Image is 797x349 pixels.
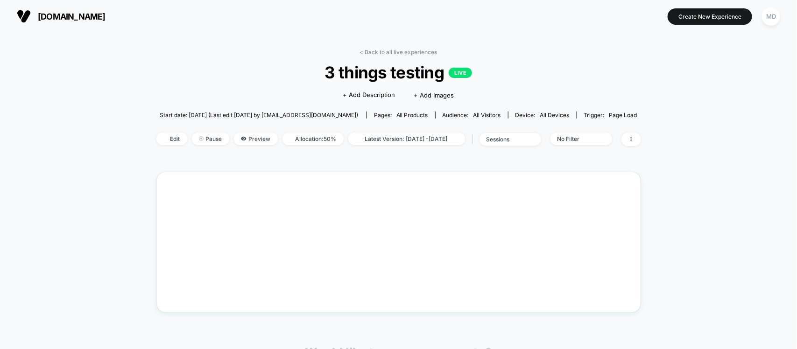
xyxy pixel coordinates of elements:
span: | [470,133,480,146]
p: LIVE [449,68,472,78]
span: all devices [540,112,570,119]
span: Edit [156,133,187,145]
span: All Visitors [473,112,501,119]
div: Trigger: [584,112,637,119]
button: Create New Experience [668,8,752,25]
span: Latest Version: [DATE] - [DATE] [348,133,465,145]
img: Visually logo [17,9,31,23]
span: all products [396,112,428,119]
span: Allocation: 50% [282,133,344,145]
button: [DOMAIN_NAME] [14,9,108,24]
div: Audience: [443,112,501,119]
div: Pages: [374,112,428,119]
span: Page Load [609,112,637,119]
img: end [199,136,204,141]
span: Start date: [DATE] (Last edit [DATE] by [EMAIL_ADDRESS][DOMAIN_NAME]) [160,112,358,119]
span: + Add Description [343,91,395,100]
a: < Back to all live experiences [360,49,437,56]
span: Preview [234,133,278,145]
span: [DOMAIN_NAME] [38,12,106,21]
span: + Add Images [414,91,454,99]
button: MD [759,7,783,26]
span: Pause [192,133,229,145]
div: No Filter [557,135,595,142]
span: Device: [508,112,577,119]
span: 3 things testing [180,63,616,82]
div: sessions [487,136,524,143]
div: MD [762,7,780,26]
